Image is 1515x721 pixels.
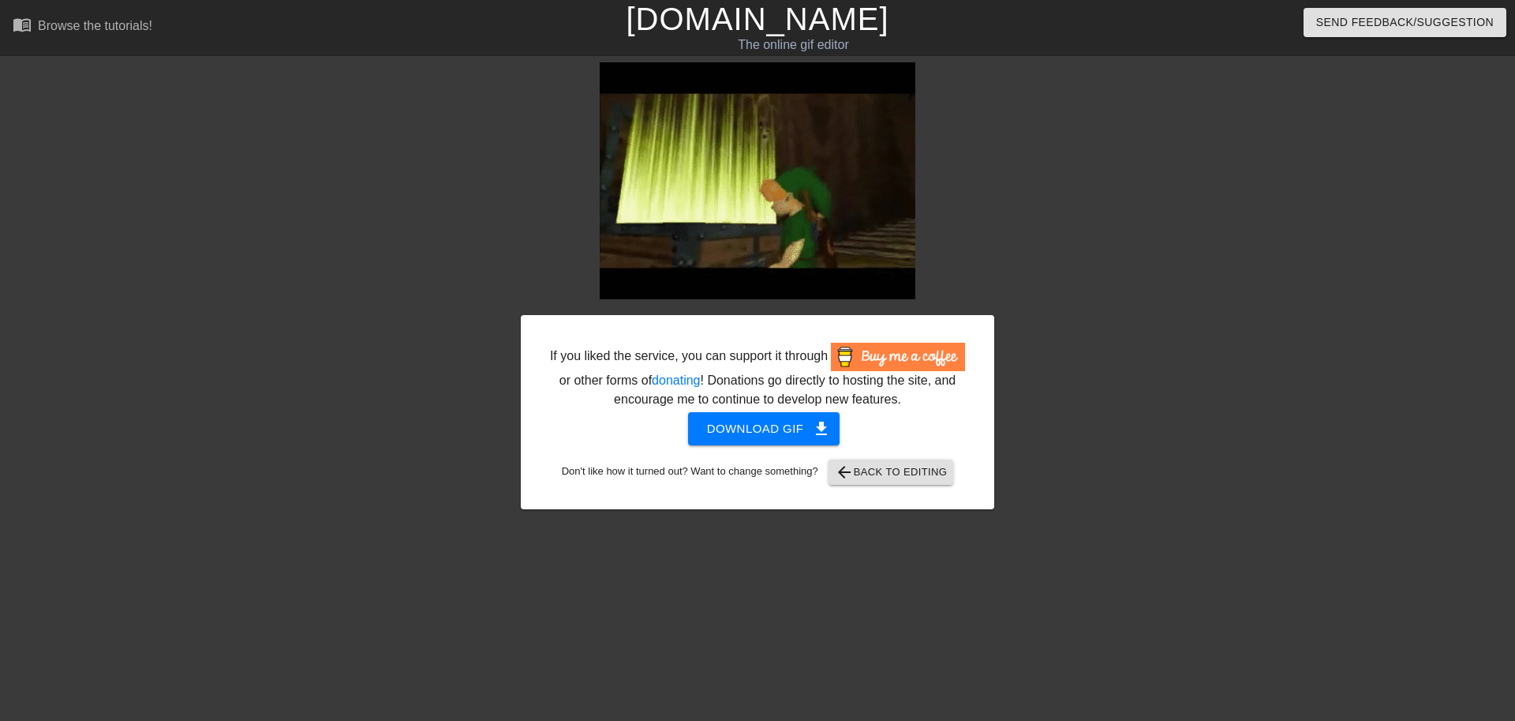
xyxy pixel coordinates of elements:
[13,15,152,39] a: Browse the tutorials!
[513,36,1074,54] div: The online gif editor
[1304,8,1506,37] button: Send Feedback/Suggestion
[626,2,888,36] a: [DOMAIN_NAME]
[831,343,965,371] img: Buy Me A Coffee
[835,463,854,482] span: arrow_back
[38,19,152,32] div: Browse the tutorials!
[545,460,970,485] div: Don't like how it turned out? Want to change something?
[548,343,967,409] div: If you liked the service, you can support it through or other forms of ! Donations go directly to...
[675,421,840,434] a: Download gif
[829,460,954,485] button: Back to Editing
[652,374,700,387] a: donating
[812,419,831,438] span: get_app
[835,463,948,482] span: Back to Editing
[707,419,821,439] span: Download gif
[13,15,32,34] span: menu_book
[688,412,840,445] button: Download gif
[1316,13,1494,32] span: Send Feedback/Suggestion
[600,62,915,299] img: 3RIlFWtv.gif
